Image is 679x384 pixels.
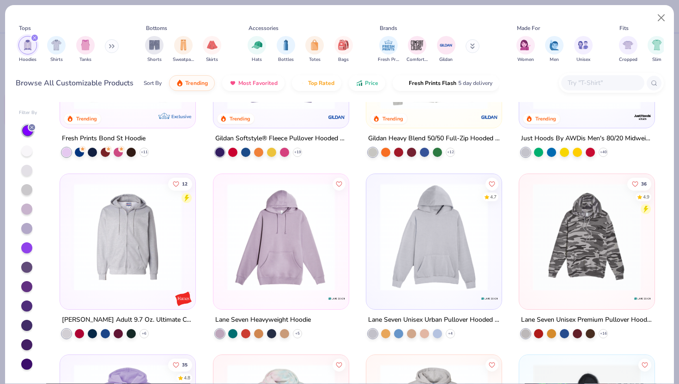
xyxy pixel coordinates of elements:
[252,56,262,63] span: Hats
[178,40,188,50] img: Sweatpants Image
[238,79,278,87] span: Most Favorited
[277,36,295,63] div: filter for Bottles
[545,36,564,63] div: filter for Men
[173,36,194,63] button: filter button
[147,56,162,63] span: Shorts
[19,24,31,32] div: Tops
[295,331,300,336] span: + 5
[567,78,638,88] input: Try "T-Shirt"
[339,183,456,290] img: 631d54c8-94f2-44bd-abb3-f3ef6634edce
[23,40,33,50] img: Hoodies Image
[144,79,162,87] div: Sort By
[76,36,95,63] div: filter for Tanks
[448,331,453,336] span: + 4
[378,36,399,63] button: filter button
[248,36,266,63] button: filter button
[338,40,348,50] img: Bags Image
[281,40,291,50] img: Bottles Image
[633,108,652,126] img: Just Hoods By AWDis logo
[521,314,653,326] div: Lane Seven Unisex Premium Pullover Hooded Sweatshirt
[16,78,133,89] div: Browse All Customizable Products
[516,36,535,63] div: filter for Women
[146,24,167,32] div: Bottoms
[641,181,647,186] span: 36
[400,79,407,87] img: flash.gif
[145,36,164,63] div: filter for Shorts
[380,24,397,32] div: Brands
[447,150,454,155] span: + 12
[19,56,36,63] span: Hoodies
[437,36,455,63] button: filter button
[172,114,192,120] span: Exclusive
[332,358,345,371] button: Like
[252,40,262,50] img: Hats Image
[149,40,160,50] img: Shorts Image
[368,314,500,326] div: Lane Seven Unisex Urban Pullover Hooded Sweatshirt
[173,56,194,63] span: Sweatpants
[76,36,95,63] button: filter button
[409,79,456,87] span: Fresh Prints Flash
[305,36,324,63] button: filter button
[574,36,593,63] div: filter for Unisex
[406,36,428,63] div: filter for Comfort Colors
[145,36,164,63] button: filter button
[652,40,662,50] img: Slim Image
[299,79,306,87] img: TopRated.gif
[485,177,498,190] button: Like
[578,40,588,50] img: Unisex Image
[378,56,399,63] span: Fresh Prints
[485,358,498,371] button: Like
[168,177,192,190] button: Like
[80,40,91,50] img: Tanks Image
[619,56,637,63] span: Cropped
[439,38,453,52] img: Gildan Image
[378,36,399,63] div: filter for Fresh Prints
[19,109,37,116] div: Filter By
[182,181,188,186] span: 12
[305,36,324,63] div: filter for Totes
[600,150,607,155] span: + 40
[141,150,148,155] span: + 11
[648,36,666,63] button: filter button
[550,56,559,63] span: Men
[168,358,192,371] button: Like
[643,193,649,200] div: 4.9
[184,374,190,381] div: 4.8
[50,56,63,63] span: Shirts
[492,183,609,290] img: 33e27a4d-07e3-471d-9598-606b9d1ddce2
[480,289,499,308] img: Lane Seven logo
[410,38,424,52] img: Comfort Colors Image
[203,36,221,63] button: filter button
[249,24,279,32] div: Accessories
[574,36,593,63] button: filter button
[175,289,193,308] img: Hanes logo
[516,36,535,63] button: filter button
[334,36,353,63] div: filter for Bags
[308,79,334,87] span: Top Rated
[368,133,500,144] div: Gildan Heavy Blend 50/50 Full-Zip Hooded Sweatshirt
[278,56,294,63] span: Bottles
[334,36,353,63] button: filter button
[47,36,66,63] div: filter for Shirts
[185,79,208,87] span: Trending
[528,183,645,290] img: fe0063e1-f74b-480f-bcc3-2be013a69349
[309,40,320,50] img: Totes Image
[277,36,295,63] button: filter button
[545,36,564,63] button: filter button
[648,36,666,63] div: filter for Slim
[203,36,221,63] div: filter for Skirts
[619,24,629,32] div: Fits
[490,193,497,200] div: 4.7
[206,56,218,63] span: Skirts
[393,75,499,91] button: Fresh Prints Flash5 day delivery
[365,79,378,87] span: Price
[406,36,428,63] button: filter button
[623,40,633,50] img: Cropped Image
[142,331,146,336] span: + 6
[229,79,236,87] img: most_fav.gif
[619,36,637,63] div: filter for Cropped
[439,56,453,63] span: Gildan
[517,56,534,63] span: Women
[223,183,339,290] img: bfe97fc8-8c5b-4e16-a081-103963f8f83d
[51,40,62,50] img: Shirts Image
